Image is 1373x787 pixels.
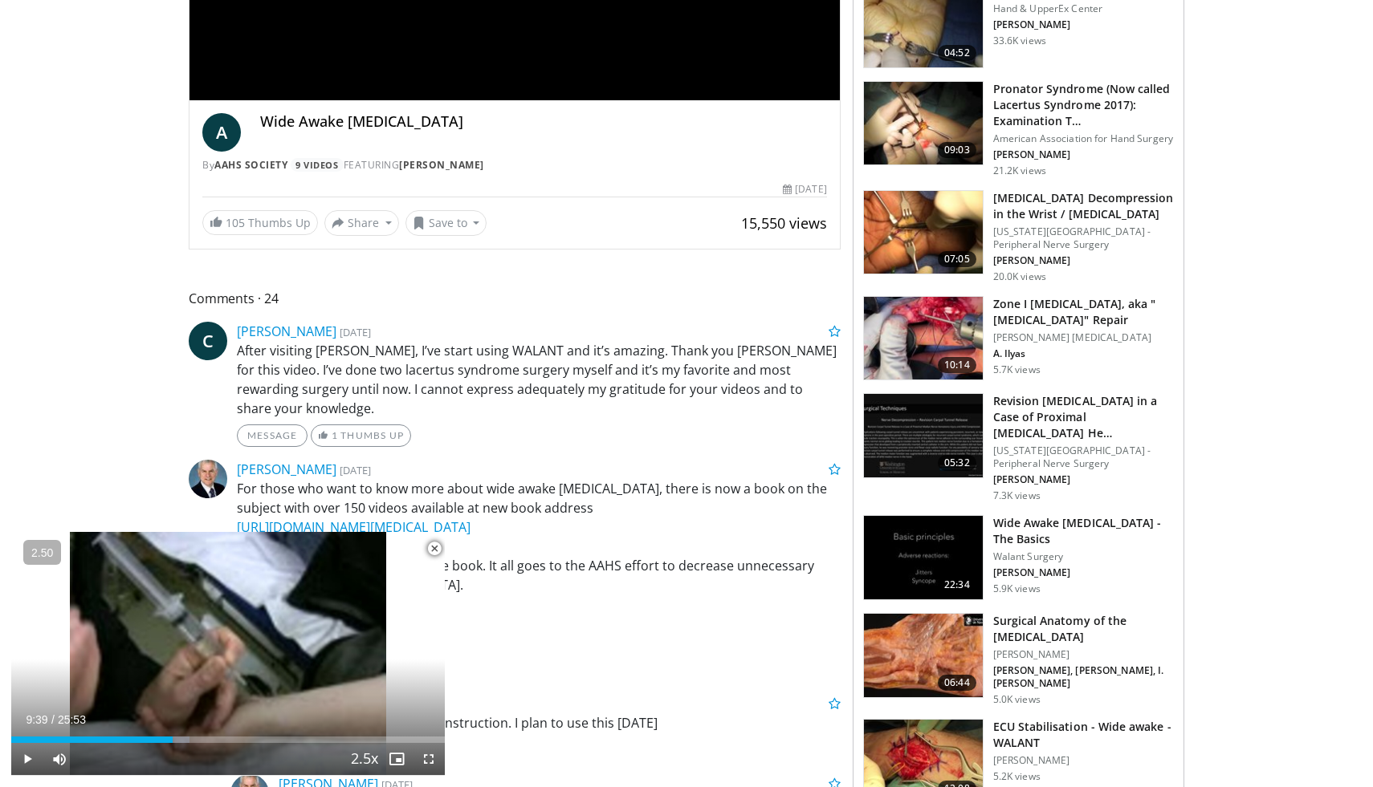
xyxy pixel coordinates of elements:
[993,18,1118,31] p: [PERSON_NAME]
[863,613,1174,706] a: 06:44 Surgical Anatomy of the [MEDICAL_DATA] [PERSON_NAME] [PERSON_NAME], [PERSON_NAME], I. [PERS...
[26,713,47,726] span: 9:39
[864,516,983,599] img: qIT_0vheKpJhggk34xMDoxOjA4MTsiGN.150x105_q85_crop-smart_upscale.jpg
[993,148,1174,161] p: [PERSON_NAME]
[993,393,1174,441] h3: Revision [MEDICAL_DATA] in a Case of Proximal [MEDICAL_DATA] He…
[993,164,1046,177] p: 21.2K views
[226,215,245,230] span: 105
[993,693,1041,706] p: 5.0K views
[993,190,1174,222] h3: [MEDICAL_DATA] Decompression in the Wrist / [MEDICAL_DATA]
[993,2,1118,15] p: Hand & UpperEx Center
[202,210,318,235] a: 105 Thumbs Up
[993,225,1174,251] p: [US_STATE][GEOGRAPHIC_DATA] - Peripheral Nerve Surgery
[993,81,1174,129] h3: Pronator Syndrome (Now called Lacertus Syndrome 2017): Examination T…
[381,743,413,775] button: Enable picture-in-picture mode
[993,550,1174,563] p: Walant Surgery
[993,489,1041,502] p: 7.3K views
[938,675,976,691] span: 06:44
[11,743,43,775] button: Play
[237,460,336,478] a: [PERSON_NAME]
[405,210,487,236] button: Save to
[11,736,445,743] div: Progress Bar
[237,518,471,536] a: [URL][DOMAIN_NAME][MEDICAL_DATA]
[43,743,75,775] button: Mute
[51,713,55,726] span: /
[993,515,1174,547] h3: Wide Awake [MEDICAL_DATA] - The Basics
[11,532,445,776] video-js: Video Player
[340,325,371,339] small: [DATE]
[993,254,1174,267] p: [PERSON_NAME]
[993,582,1041,595] p: 5.9K views
[340,463,371,477] small: [DATE]
[993,34,1046,47] p: 33.6K views
[993,754,1174,767] p: [PERSON_NAME]
[993,566,1174,579] p: [PERSON_NAME]
[993,270,1046,283] p: 20.0K views
[418,532,450,566] button: Close
[189,322,227,360] a: C
[863,296,1174,381] a: 10:14 Zone I [MEDICAL_DATA], aka "[MEDICAL_DATA]" Repair [PERSON_NAME] [MEDICAL_DATA] A. Ilyas 5....
[864,191,983,274] img: 80b671cc-e6c2-4c30-b4fd-e019560497a8.150x105_q85_crop-smart_upscale.jpg
[993,444,1174,470] p: [US_STATE][GEOGRAPHIC_DATA] - Peripheral Nerve Surgery
[993,613,1174,645] h3: Surgical Anatomy of the [MEDICAL_DATA]
[863,515,1174,600] a: 22:34 Wide Awake [MEDICAL_DATA] - The Basics Walant Surgery [PERSON_NAME] 5.9K views
[993,296,1174,328] h3: Zone I [MEDICAL_DATA], aka "[MEDICAL_DATA]" Repair
[58,713,86,726] span: 25:53
[993,363,1041,376] p: 5.7K views
[863,393,1174,502] a: 05:32 Revision [MEDICAL_DATA] in a Case of Proximal [MEDICAL_DATA] He… [US_STATE][GEOGRAPHIC_DATA...
[260,113,827,131] h4: Wide Awake [MEDICAL_DATA]
[938,251,976,267] span: 07:05
[324,210,399,236] button: Share
[348,743,381,775] button: Playback Rate
[202,158,827,172] div: By FEATURING
[993,719,1174,751] h3: ECU Stabilisation - Wide awake - WALANT
[189,460,227,498] img: Avatar
[993,770,1041,783] p: 5.2K views
[993,648,1174,661] p: [PERSON_NAME]
[237,424,308,447] a: Message
[332,429,338,441] span: 1
[864,297,983,380] img: 0d59ad00-c255-429e-9de8-eb2f74552347.150x105_q85_crop-smart_upscale.jpg
[993,664,1174,690] p: [PERSON_NAME], [PERSON_NAME], I. [PERSON_NAME]
[864,394,983,477] img: Videography---Title-Standard_0_3.jpg.150x105_q85_crop-smart_upscale.jpg
[863,81,1174,177] a: 09:03 Pronator Syndrome (Now called Lacertus Syndrome 2017): Examination T… American Association ...
[938,45,976,61] span: 04:52
[291,158,344,172] a: 9 Videos
[399,158,484,172] a: [PERSON_NAME]
[993,331,1174,344] p: [PERSON_NAME] [MEDICAL_DATA]
[993,347,1174,360] p: A. Ilyas
[864,82,983,165] img: ecc38c0f-1cd8-4861-b44a-401a34bcfb2f.150x105_q85_crop-smart_upscale.jpg
[741,213,827,233] span: 15,550 views
[413,743,445,775] button: Fullscreen
[938,142,976,158] span: 09:03
[189,288,841,309] span: Comments 24
[202,113,241,152] a: A
[311,424,411,447] a: 1 Thumbs Up
[993,132,1174,145] p: American Association for Hand Surgery
[938,577,976,593] span: 22:34
[237,323,336,340] a: [PERSON_NAME]
[214,158,287,172] a: AAHS Society
[938,357,976,373] span: 10:14
[864,614,983,697] img: 6bc13ebe-c2d8-4f72-b17c-7e540134e64e.150x105_q85_crop-smart_upscale.jpg
[993,473,1174,486] p: [PERSON_NAME]
[863,190,1174,283] a: 07:05 [MEDICAL_DATA] Decompression in the Wrist / [MEDICAL_DATA] [US_STATE][GEOGRAPHIC_DATA] - Pe...
[938,455,976,471] span: 05:32
[237,479,841,652] p: For those who want to know more about wide awake [MEDICAL_DATA], there is now a book on the subje...
[237,713,841,732] p: Wonderful technique and patient instruction. I plan to use this [DATE]
[783,182,826,197] div: [DATE]
[237,341,841,418] p: After visiting [PERSON_NAME], I’ve start using WALANT and it’s amazing. Thank you [PERSON_NAME] f...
